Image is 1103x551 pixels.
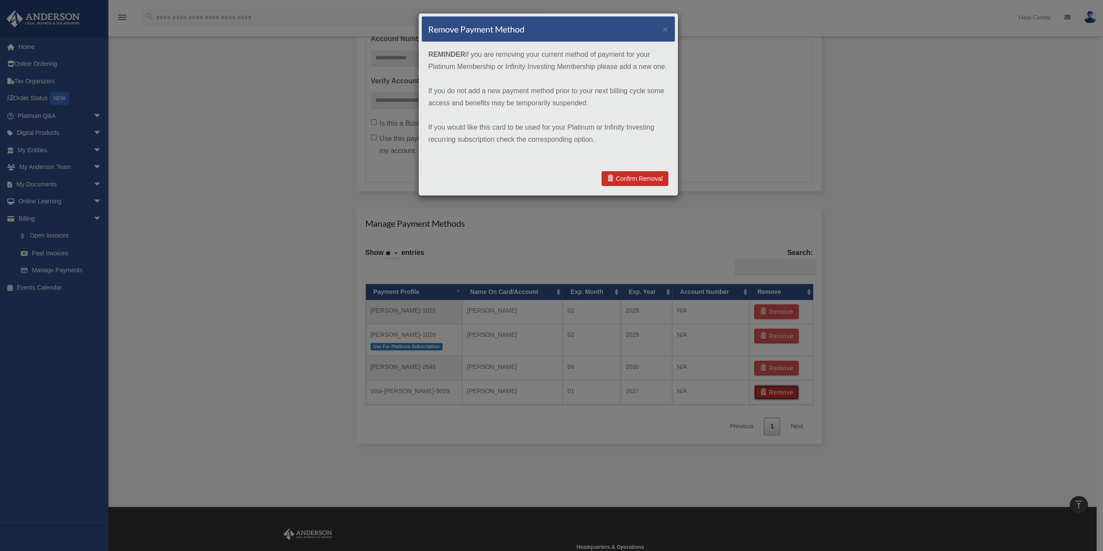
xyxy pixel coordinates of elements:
[428,23,524,35] h4: Remove Payment Method
[602,171,668,186] a: Confirm Removal
[663,24,668,33] button: ×
[428,51,465,58] strong: REMINDER
[422,42,675,164] div: if you are removing your current method of payment for your Platinum Membership or Infinity Inves...
[428,85,668,109] p: If you do not add a new payment method prior to your next billing cycle some access and benefits ...
[428,121,668,146] p: If you would like this card to be used for your Platinum or Infinity Investing recurring subscrip...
